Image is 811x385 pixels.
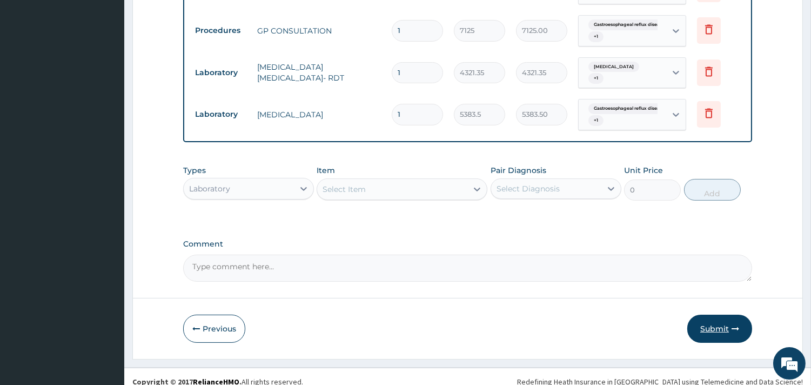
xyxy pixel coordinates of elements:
div: Select Diagnosis [497,183,560,194]
label: Types [183,166,206,175]
div: Minimize live chat window [177,5,203,31]
span: + 1 [588,31,604,42]
label: Item [317,165,335,176]
span: + 1 [588,115,604,126]
td: [MEDICAL_DATA] [252,104,386,125]
button: Submit [687,315,752,343]
span: We're online! [63,121,149,230]
div: Chat with us now [56,61,182,75]
div: Laboratory [189,183,230,194]
label: Unit Price [624,165,663,176]
td: Procedures [190,21,252,41]
span: Gastroesophageal reflux diseas... [588,103,671,114]
span: [MEDICAL_DATA] [588,62,639,72]
td: [MEDICAL_DATA] [MEDICAL_DATA]- RDT [252,56,386,89]
span: Gastroesophageal reflux diseas... [588,19,671,30]
div: Select Item [323,184,366,195]
button: Previous [183,315,245,343]
td: Laboratory [190,104,252,124]
label: Pair Diagnosis [491,165,546,176]
button: Add [684,179,741,201]
span: + 1 [588,73,604,84]
td: GP CONSULTATION [252,20,386,42]
textarea: Type your message and hit 'Enter' [5,264,206,302]
img: d_794563401_company_1708531726252_794563401 [20,54,44,81]
label: Comment [183,240,752,249]
td: Laboratory [190,63,252,83]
